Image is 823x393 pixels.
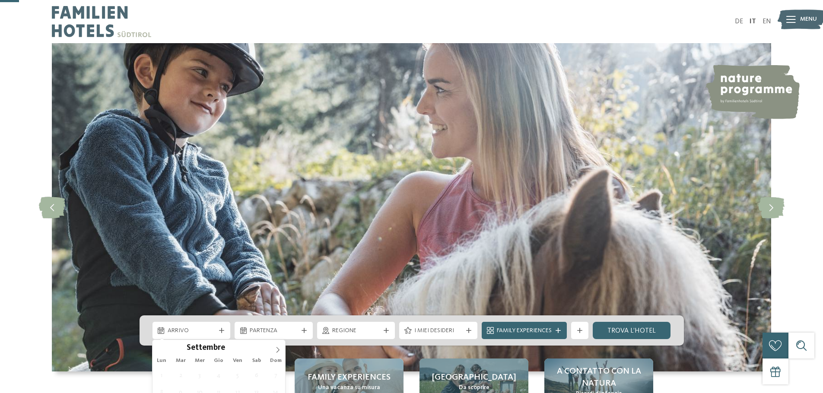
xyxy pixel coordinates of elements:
span: Gio [209,358,228,364]
span: Menu [800,15,817,24]
input: Year [225,343,254,352]
span: Lun [153,358,172,364]
span: Mer [190,358,209,364]
img: nature programme by Familienhotels Südtirol [705,65,800,119]
span: Regione [332,327,380,335]
span: I miei desideri [414,327,462,335]
a: IT [750,18,756,25]
span: [GEOGRAPHIC_DATA] [432,371,516,384]
span: Settembre 1, 2025 [153,367,170,384]
span: Settembre 4, 2025 [210,367,227,384]
a: DE [735,18,743,25]
span: Settembre 2, 2025 [172,367,189,384]
span: Dom [266,358,285,364]
a: trova l’hotel [593,322,671,339]
span: Settembre [187,344,225,352]
img: Family hotel Alto Adige: the happy family places! [52,43,771,371]
span: Sab [247,358,266,364]
span: Family experiences [308,371,391,384]
span: Una vacanza su misura [318,384,380,392]
span: Da scoprire [459,384,489,392]
a: EN [763,18,771,25]
span: Settembre 6, 2025 [248,367,265,384]
span: Arrivo [168,327,216,335]
span: A contatto con la natura [553,365,645,390]
span: Settembre 7, 2025 [267,367,284,384]
span: Settembre 5, 2025 [229,367,246,384]
span: Ven [228,358,247,364]
span: Family Experiences [497,327,552,335]
span: Settembre 3, 2025 [191,367,208,384]
span: Partenza [250,327,298,335]
span: Mar [171,358,190,364]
